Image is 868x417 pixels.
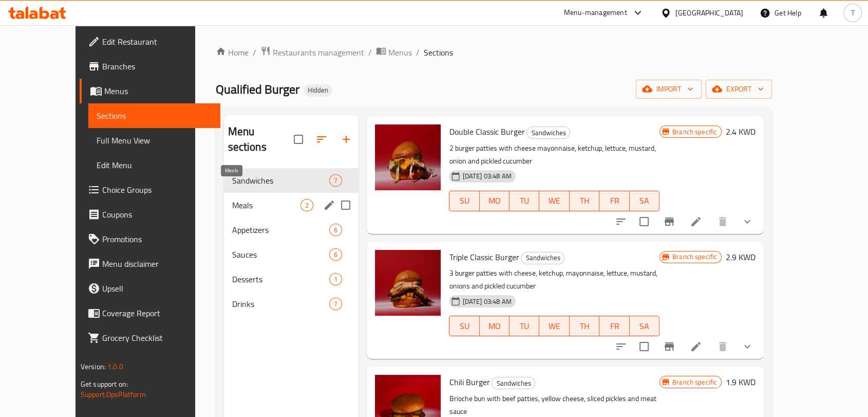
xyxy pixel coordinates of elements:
[644,83,693,96] span: import
[636,80,702,99] button: import
[304,86,332,95] span: Hidden
[668,377,721,387] span: Branch specific
[329,174,342,187] div: items
[710,334,735,359] button: delete
[480,191,510,211] button: MO
[449,374,489,390] span: Chili Burger
[102,332,212,344] span: Grocery Checklist
[232,273,330,285] span: Desserts
[633,336,655,357] span: Select to update
[514,319,535,334] span: TU
[449,316,479,336] button: SU
[330,250,342,260] span: 6
[334,127,358,152] button: Add section
[851,7,854,19] span: T
[484,193,505,208] span: MO
[224,168,359,193] div: Sandwiches7
[330,225,342,235] span: 6
[300,199,313,211] div: items
[526,126,570,139] div: Sandwiches
[603,319,625,334] span: FR
[329,273,342,285] div: items
[224,267,359,292] div: Desserts1
[216,46,249,59] a: Home
[521,252,564,264] div: Sandwiches
[599,316,629,336] button: FR
[224,193,359,217] div: Meals2edit
[97,110,212,122] span: Sections
[657,209,682,234] button: Branch-specific-item
[81,388,146,401] a: Support.OpsPlatform
[735,334,760,359] button: show more
[484,319,505,334] span: MO
[633,211,655,232] span: Select to update
[458,171,515,181] span: [DATE] 03:48 AM
[570,191,599,211] button: TH
[521,252,564,264] span: Sandwiches
[80,251,220,276] a: Menu disclaimer
[97,134,212,147] span: Full Menu View
[634,193,655,208] span: SA
[97,159,212,171] span: Edit Menu
[288,129,309,150] span: Select all sections
[735,209,760,234] button: show more
[253,46,256,59] li: /
[88,128,220,153] a: Full Menu View
[514,193,535,208] span: TU
[80,54,220,79] a: Branches
[574,319,595,334] span: TH
[102,208,212,221] span: Coupons
[102,184,212,196] span: Choice Groups
[741,340,753,353] svg: Show Choices
[480,316,510,336] button: MO
[599,191,629,211] button: FR
[690,215,702,228] a: Edit menu item
[449,142,659,168] p: 2 burger patties with cheese mayonnaise, ketchup, lettuce, mustard, onion and pickled cucumber
[564,7,627,19] div: Menu-management
[330,176,342,186] span: 7
[81,377,128,391] span: Get support on:
[726,250,756,264] h6: 2.9 KWD
[102,35,212,48] span: Edit Restaurant
[492,377,535,389] span: Sandwiches
[107,360,123,373] span: 1.0.0
[232,174,330,187] div: Sandwiches
[741,215,753,228] svg: Show Choices
[368,46,372,59] li: /
[80,29,220,54] a: Edit Restaurant
[376,46,412,59] a: Menus
[232,224,330,236] div: Appetizers
[574,193,595,208] span: TH
[322,197,337,213] button: edit
[81,360,106,373] span: Version:
[80,177,220,202] a: Choice Groups
[449,191,479,211] button: SU
[224,292,359,316] div: Drinks7
[388,46,412,59] span: Menus
[634,319,655,334] span: SA
[570,316,599,336] button: TH
[668,252,721,262] span: Branch specific
[104,85,212,97] span: Menus
[630,316,659,336] button: SA
[726,124,756,139] h6: 2.4 KWD
[454,319,475,334] span: SU
[224,217,359,242] div: Appetizers6
[80,301,220,325] a: Coverage Report
[375,124,441,190] img: Double Classic Burger
[224,164,359,320] nav: Menu sections
[80,276,220,301] a: Upsell
[80,325,220,350] a: Grocery Checklist
[309,127,334,152] span: Sort sections
[543,193,565,208] span: WE
[88,153,220,177] a: Edit Menu
[102,258,212,270] span: Menu disclaimer
[102,60,212,72] span: Branches
[273,46,364,59] span: Restaurants management
[232,248,330,261] span: Sauces
[102,282,212,295] span: Upsell
[232,298,330,310] span: Drinks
